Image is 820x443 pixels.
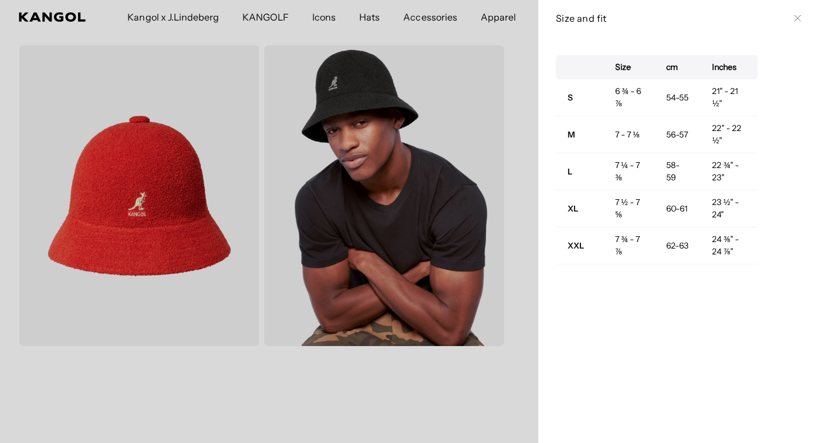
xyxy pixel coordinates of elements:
td: 58-59 [654,153,701,190]
td: 56-57 [654,116,701,153]
strong: XL [568,203,578,214]
td: 22" - 22 ½" [700,116,758,153]
td: 62-63 [654,227,701,264]
td: 7 ¾ - 7 ⅞ [603,227,654,264]
th: Size [603,55,654,79]
td: 54-55 [654,79,701,116]
th: Inches [700,55,758,79]
td: 22 ¾" - 23" [700,153,758,190]
td: 60-61 [654,190,701,227]
td: 7 - 7 ⅛ [603,116,654,153]
td: 23 ½" - 24" [700,190,758,227]
th: cm [654,55,701,79]
td: 7 ¼ - 7 ⅜ [603,153,654,190]
td: 24 ⅜" - 24 ⅞" [700,227,758,264]
strong: XXL [568,240,584,251]
td: 21" - 21 ½" [700,79,758,116]
strong: L [568,166,572,177]
strong: S [568,92,573,103]
h3: Size and fit [556,12,788,25]
td: 6 ¾ - 6 ⅞ [603,79,654,116]
strong: M [568,129,575,140]
td: 7 ½ - 7 ⅝ [603,190,654,227]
